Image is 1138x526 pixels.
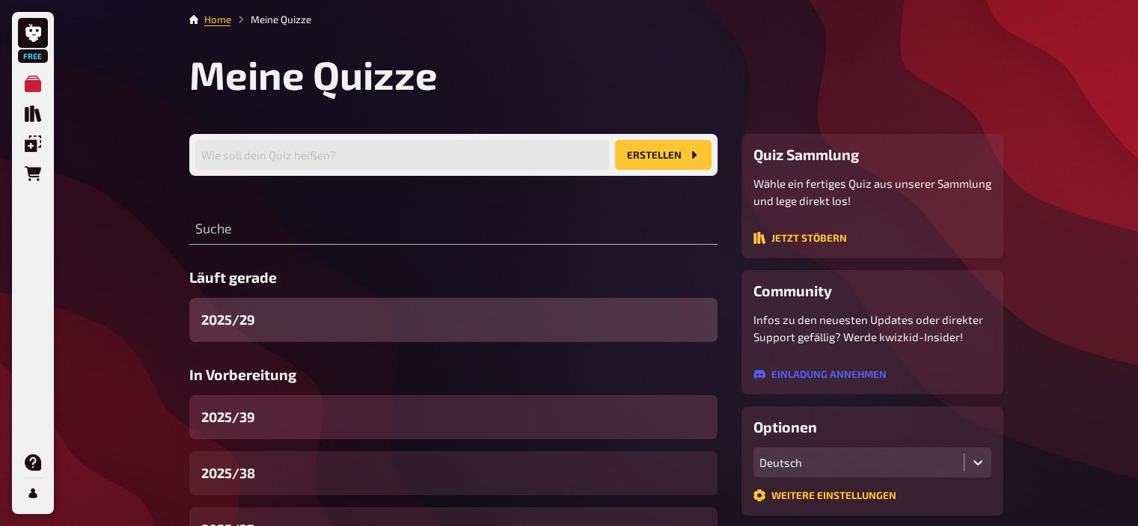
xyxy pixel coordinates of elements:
input: Wie soll dein Quiz heißen? [195,140,609,170]
button: Erstellen [615,140,712,170]
a: 2025/29 [189,298,718,342]
a: Jetzt stöbern [753,233,847,246]
p: Infos zu den neuesten Updates oder direkter Support gefällig? Werde kwizkid-Insider! [753,311,991,345]
a: Home [204,13,231,25]
a: Einladung annehmen [753,369,887,382]
h3: Läuft gerade [189,269,718,286]
li: Home [204,12,231,27]
h3: Optionen [753,418,991,435]
a: 2025/38 [189,451,718,495]
span: Free [19,52,46,61]
input: Suche [189,215,718,245]
h3: Quiz Sammlung [753,146,991,163]
h3: In Vorbereitung [189,366,718,383]
div: Deutsch [759,456,958,469]
li: Meine Quizze [231,12,311,27]
p: Wähle ein fertiges Quiz aus unserer Sammlung und lege direkt los! [753,175,991,209]
h1: Meine Quizze [189,51,1003,98]
button: Jetzt stöbern [753,232,847,244]
a: Weitere Einstellungen [753,490,896,504]
span: 2025/39 [201,407,255,427]
span: 2025/38 [201,463,255,483]
a: 2025/39 [189,395,718,439]
button: Weitere Einstellungen [753,489,896,501]
h3: Community [753,282,991,299]
span: 2025/29 [201,310,255,330]
button: Einladung annehmen [753,368,887,380]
